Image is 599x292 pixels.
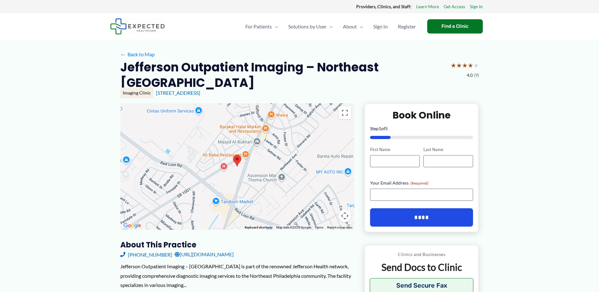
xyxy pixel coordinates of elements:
[373,15,388,38] span: Sign In
[416,3,439,11] a: Learn More
[338,210,351,222] button: Map camera controls
[470,3,483,11] a: Sign In
[120,262,354,290] div: Jefferson Outpatient Imaging – [GEOGRAPHIC_DATA] is part of the renowned Jefferson Health network...
[327,226,352,229] a: Report a map error
[370,250,474,259] p: Clinics and Businesses
[314,226,323,229] a: Terms
[283,15,338,38] a: Solutions by UserMenu Toggle
[338,106,351,119] button: Toggle fullscreen view
[398,15,416,38] span: Register
[120,50,155,59] a: ←Back to Map
[462,59,468,71] span: ★
[272,15,278,38] span: Menu Toggle
[473,59,479,71] span: ★
[122,222,143,230] img: Google
[288,15,326,38] span: Solutions by User
[368,15,393,38] a: Sign In
[370,180,473,186] label: Your Email Address
[427,19,483,33] a: Find a Clinic
[120,250,172,259] a: [PHONE_NUMBER]
[467,71,473,79] span: 4.0
[120,240,354,250] h3: About this practice
[385,126,388,131] span: 5
[120,88,153,98] div: Imaging Clinic
[240,15,421,38] nav: Primary Site Navigation
[120,51,126,57] span: ←
[370,261,474,273] p: Send Docs to Clinic
[110,18,165,34] img: Expected Healthcare Logo - side, dark font, small
[370,109,473,121] h2: Book Online
[276,226,311,229] span: Map data ©2025 Google
[156,90,200,96] a: [STREET_ADDRESS]
[444,3,465,11] a: Get Access
[456,59,462,71] span: ★
[468,59,473,71] span: ★
[410,181,428,186] span: (Required)
[245,225,273,230] button: Keyboard shortcuts
[393,15,421,38] a: Register
[451,59,456,71] span: ★
[474,71,479,79] span: (9)
[338,15,368,38] a: AboutMenu Toggle
[120,59,446,91] h2: Jefferson Outpatient Imaging – Northeast [GEOGRAPHIC_DATA]
[175,250,234,259] a: [URL][DOMAIN_NAME]
[122,222,143,230] a: Open this area in Google Maps (opens a new window)
[379,126,381,131] span: 1
[423,147,473,153] label: Last Name
[357,15,363,38] span: Menu Toggle
[356,4,411,9] strong: Providers, Clinics, and Staff:
[245,15,272,38] span: For Patients
[343,15,357,38] span: About
[240,15,283,38] a: For PatientsMenu Toggle
[326,15,333,38] span: Menu Toggle
[370,126,473,131] p: Step of
[370,147,420,153] label: First Name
